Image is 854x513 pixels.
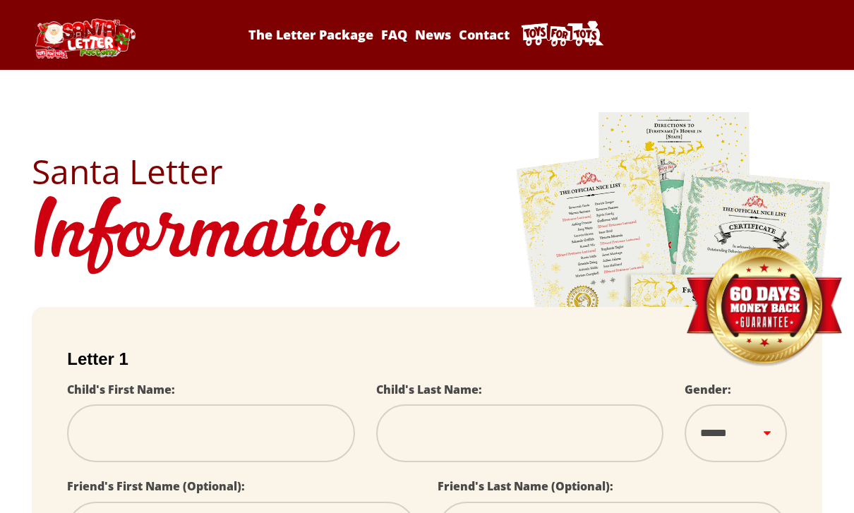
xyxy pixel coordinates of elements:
img: letters.png [515,110,833,505]
label: Child's First Name: [67,382,175,397]
a: The Letter Package [246,26,375,43]
img: Money Back Guarantee [685,247,843,368]
label: Friend's First Name (Optional): [67,478,245,494]
label: Child's Last Name: [376,382,482,397]
label: Gender: [685,382,731,397]
h1: Information [32,188,822,286]
a: News [412,26,453,43]
a: Contact [457,26,512,43]
img: Santa Letter Logo [32,18,138,59]
a: FAQ [378,26,409,43]
label: Friend's Last Name (Optional): [438,478,613,494]
h2: Santa Letter [32,155,822,188]
h2: Letter 1 [67,349,787,369]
